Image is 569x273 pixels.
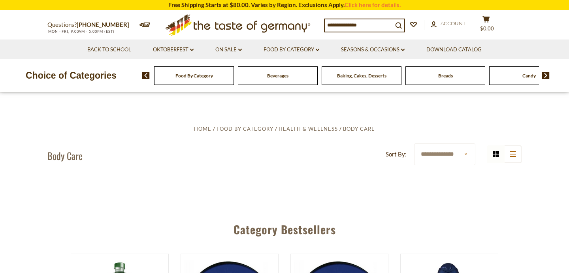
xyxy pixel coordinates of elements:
a: Breads [438,73,453,79]
label: Sort By: [386,149,407,159]
a: Food By Category [264,45,319,54]
a: Back to School [87,45,131,54]
a: Download Catalog [426,45,482,54]
a: Food By Category [217,126,273,132]
a: Seasons & Occasions [341,45,405,54]
a: Baking, Cakes, Desserts [337,73,386,79]
img: next arrow [542,72,550,79]
img: previous arrow [142,72,150,79]
a: Account [431,19,466,28]
span: MON - FRI, 9:00AM - 5:00PM (EST) [47,29,115,34]
a: Oktoberfest [153,45,194,54]
a: [PHONE_NUMBER] [77,21,129,28]
a: Beverages [267,73,288,79]
a: On Sale [215,45,242,54]
h1: Body Care [47,150,83,162]
div: Category Bestsellers [10,211,559,244]
span: $0.00 [480,25,494,32]
button: $0.00 [474,15,498,35]
a: Health & Wellness [279,126,338,132]
a: Food By Category [175,73,213,79]
a: Click here for details. [345,1,401,8]
a: Candy [522,73,536,79]
a: Body Care [343,126,375,132]
p: Questions? [47,20,135,30]
span: Account [441,20,466,26]
a: Home [194,126,211,132]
